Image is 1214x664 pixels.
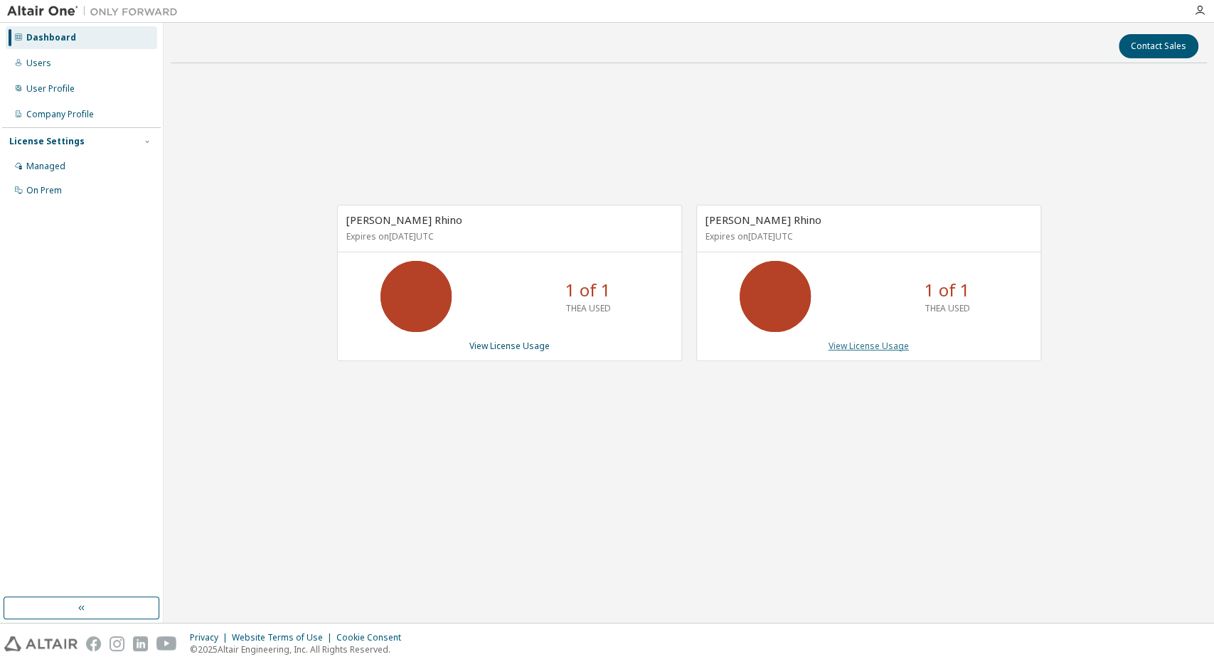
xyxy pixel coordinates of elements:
span: [PERSON_NAME] Rhino [346,213,462,227]
p: THEA USED [925,302,970,314]
img: instagram.svg [110,636,124,651]
div: Users [26,58,51,69]
p: THEA USED [565,302,611,314]
img: altair_logo.svg [4,636,78,651]
p: 1 of 1 [925,278,970,302]
div: License Settings [9,136,85,147]
img: linkedin.svg [133,636,148,651]
div: Company Profile [26,109,94,120]
img: facebook.svg [86,636,101,651]
div: On Prem [26,185,62,196]
a: View License Usage [469,340,550,352]
img: youtube.svg [156,636,177,651]
p: 1 of 1 [565,278,611,302]
span: [PERSON_NAME] Rhino [705,213,821,227]
p: © 2025 Altair Engineering, Inc. All Rights Reserved. [190,643,410,655]
p: Expires on [DATE] UTC [346,230,669,242]
div: Privacy [190,632,232,643]
div: Managed [26,161,65,172]
a: View License Usage [829,340,909,352]
button: Contact Sales [1119,34,1198,58]
img: Altair One [7,4,185,18]
p: Expires on [DATE] UTC [705,230,1028,242]
div: Cookie Consent [336,632,410,643]
div: User Profile [26,83,75,95]
div: Dashboard [26,32,76,43]
div: Website Terms of Use [232,632,336,643]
